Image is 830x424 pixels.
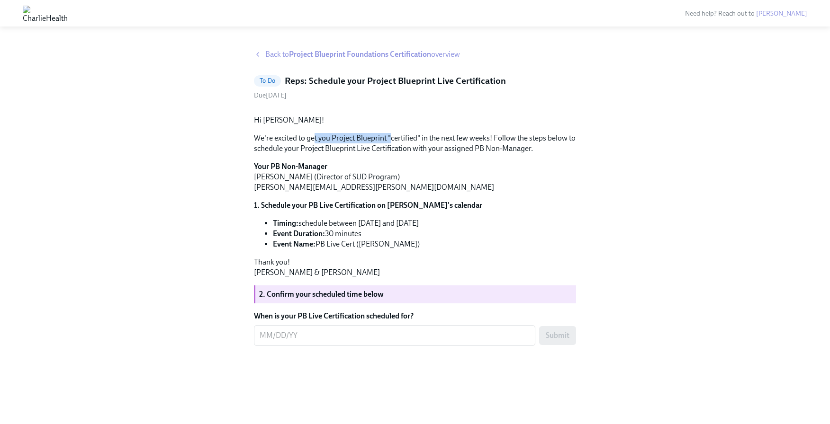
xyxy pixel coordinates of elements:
[254,311,576,321] label: When is your PB Live Certification scheduled for?
[254,49,576,60] a: Back toProject Blueprint Foundations Certificationoverview
[254,257,576,278] p: Thank you! [PERSON_NAME] & [PERSON_NAME]
[289,50,431,59] strong: Project Blueprint Foundations Certification
[259,290,384,299] strong: 2. Confirm your scheduled time below
[285,75,506,87] h5: Reps: Schedule your Project Blueprint Live Certification
[273,219,298,228] strong: Timing:
[273,239,316,248] strong: Event Name:
[23,6,68,21] img: CharlieHealth
[756,9,807,18] a: [PERSON_NAME]
[254,161,576,193] p: [PERSON_NAME] (Director of SUD Program) [PERSON_NAME][EMAIL_ADDRESS][PERSON_NAME][DOMAIN_NAME]
[265,49,460,60] span: Back to overview
[254,115,576,125] p: Hi [PERSON_NAME]!
[273,229,576,239] li: 30 minutes
[254,201,482,210] strong: 1. Schedule your PB Live Certification on [PERSON_NAME]'s calendar
[254,133,576,154] p: We're excited to get you Project Blueprint "certified" in the next few weeks! Follow the steps be...
[254,91,287,99] span: Wednesday, September 3rd 2025, 12:00 pm
[685,9,807,18] span: Need help? Reach out to
[254,77,281,84] span: To Do
[273,239,576,249] li: PB Live Cert ([PERSON_NAME])
[254,162,327,171] strong: Your PB Non-Manager
[273,218,576,229] li: schedule between [DATE] and [DATE]
[273,229,325,238] strong: Event Duration:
